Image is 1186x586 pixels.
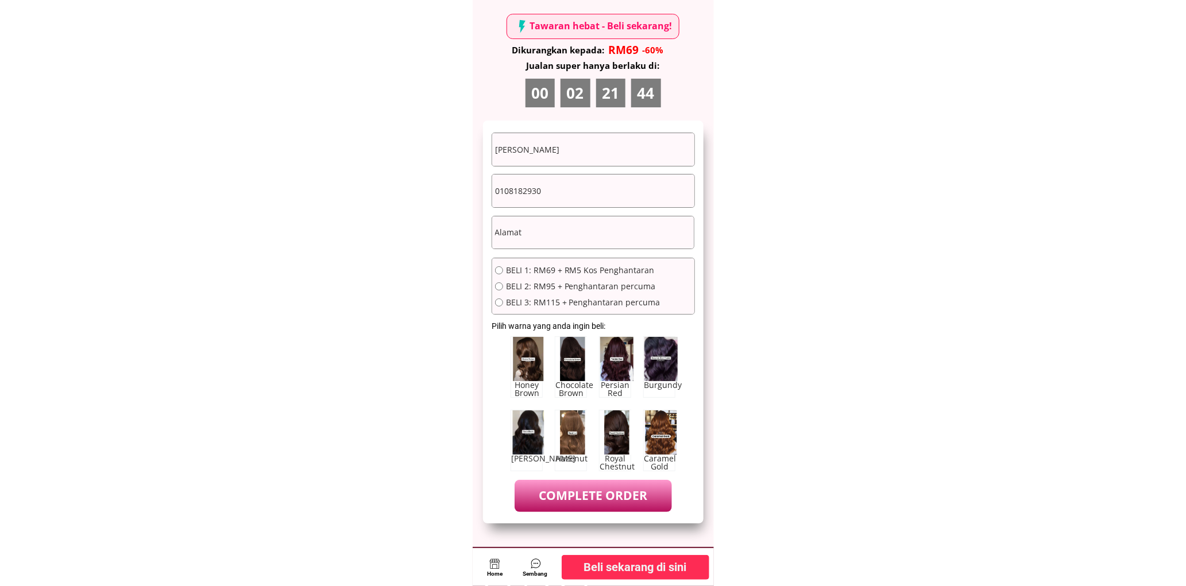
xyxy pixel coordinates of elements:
[492,216,694,249] input: Alamat
[511,381,542,397] div: Honey Brown
[492,320,609,332] div: Pilih warna yang anda ingin beli:
[466,19,736,34] div: Tawaran hebat - Beli sekarang!
[642,43,911,57] div: -60%
[584,558,687,576] span: Beli sekarang di sini
[506,282,660,290] span: BELI 2: RM95 + Penghantaran percuma
[473,59,714,72] div: Jualan super hanya berlaku di:
[644,381,675,389] div: Burgundy
[555,381,586,397] div: Chocolate Brown
[492,174,694,207] input: Telefon
[512,43,782,57] div: Dikurangkan kepada:
[600,455,631,471] div: Royal Chestnut
[515,480,671,511] p: COMPLETE ORDER
[506,266,660,274] span: BELI 1: RM69 + RM5 Kos Penghantaran
[608,41,878,59] div: RM69
[506,298,660,306] span: BELI 3: RM115 + Penghantaran percuma
[484,569,507,579] div: Home
[644,455,675,471] div: Caramel Gold
[492,133,694,166] input: Nama
[511,455,542,463] div: [PERSON_NAME]
[519,569,552,579] div: Sembang
[600,381,631,397] div: Persian Red
[555,455,586,463] div: Hazenut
